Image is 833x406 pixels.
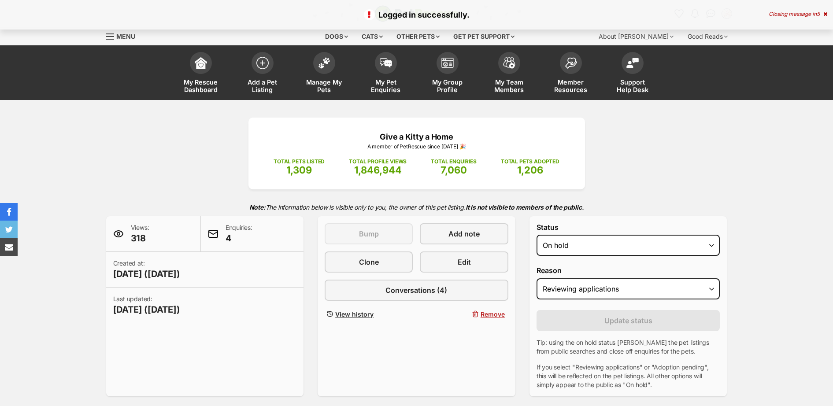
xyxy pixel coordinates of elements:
[113,268,180,280] span: [DATE] ([DATE])
[431,158,476,166] p: TOTAL ENQUIRIES
[318,57,330,69] img: manage-my-pets-icon-02211641906a0b7f246fdf0571729dbe1e7629f14944591b6c1af311fb30b64b.svg
[262,131,572,143] p: Give a Kitty a Home
[458,257,471,267] span: Edit
[417,48,478,100] a: My Group Profile
[489,78,529,93] span: My Team Members
[325,280,508,301] a: Conversations (4)
[226,232,252,244] span: 4
[681,28,734,45] div: Good Reads
[537,310,720,331] button: Update status
[613,78,652,93] span: Support Help Desk
[565,57,577,69] img: member-resources-icon-8e73f808a243e03378d46382f2149f9095a855e16c252ad45f914b54edf8863c.svg
[274,158,325,166] p: TOTAL PETS LISTED
[447,28,521,45] div: Get pet support
[195,57,207,69] img: dashboard-icon-eb2f2d2d3e046f16d808141f083e7271f6b2e854fb5c12c21221c1fb7104beca.svg
[592,28,680,45] div: About [PERSON_NAME]
[113,295,180,316] p: Last updated:
[517,164,543,176] span: 1,206
[441,58,454,68] img: group-profile-icon-3fa3cf56718a62981997c0bc7e787c4b2cf8bcc04b72c1350f741eb67cf2f40e.svg
[113,303,180,316] span: [DATE] ([DATE])
[481,310,505,319] span: Remove
[420,308,508,321] button: Remove
[602,48,663,100] a: Support Help Desk
[232,48,293,100] a: Add a Pet Listing
[769,11,827,17] div: Closing message in
[380,58,392,68] img: pet-enquiries-icon-7e3ad2cf08bfb03b45e93fb7055b45f3efa6380592205ae92323e6603595dc1f.svg
[448,229,480,239] span: Add note
[354,164,402,176] span: 1,846,944
[256,57,269,69] img: add-pet-listing-icon-0afa8454b4691262ce3f59096e99ab1cd57d4a30225e0717b998d2c9b9846f56.svg
[466,203,584,211] strong: It is not visible to members of the public.
[170,48,232,100] a: My Rescue Dashboard
[385,285,447,295] span: Conversations (4)
[537,223,720,231] label: Status
[420,223,508,244] a: Add note
[366,78,406,93] span: My Pet Enquiries
[319,28,354,45] div: Dogs
[325,308,413,321] a: View history
[503,57,515,69] img: team-members-icon-5396bd8760b3fe7c0b43da4ab00e1e3bb1a5d9ba89233759b79545d2d3fc5d0d.svg
[116,33,135,40] span: Menu
[420,251,508,273] a: Edit
[537,338,720,356] p: Tip: using the on hold status [PERSON_NAME] the pet listings from public searches and close off e...
[262,143,572,151] p: A member of PetRescue since [DATE] 🎉
[390,28,446,45] div: Other pets
[131,232,149,244] span: 318
[335,310,374,319] span: View history
[286,164,312,176] span: 1,309
[359,229,379,239] span: Bump
[349,158,407,166] p: TOTAL PROFILE VIEWS
[131,223,149,244] p: Views:
[226,223,252,244] p: Enquiries:
[9,9,824,21] p: Logged in successfully.
[817,11,820,17] span: 5
[355,28,389,45] div: Cats
[501,158,559,166] p: TOTAL PETS ADOPTED
[441,164,467,176] span: 7,060
[325,251,413,273] a: Clone
[359,257,379,267] span: Clone
[181,78,221,93] span: My Rescue Dashboard
[355,48,417,100] a: My Pet Enquiries
[551,78,591,93] span: Member Resources
[540,48,602,100] a: Member Resources
[293,48,355,100] a: Manage My Pets
[304,78,344,93] span: Manage My Pets
[106,28,141,44] a: Menu
[325,223,413,244] button: Bump
[243,78,282,93] span: Add a Pet Listing
[428,78,467,93] span: My Group Profile
[249,203,266,211] strong: Note:
[537,363,720,389] p: If you select "Reviewing applications" or "Adoption pending", this will be reflected on the pet l...
[604,315,652,326] span: Update status
[113,259,180,280] p: Created at:
[478,48,540,100] a: My Team Members
[626,58,639,68] img: help-desk-icon-fdf02630f3aa405de69fd3d07c3f3aa587a6932b1a1747fa1d2bba05be0121f9.svg
[537,266,720,274] label: Reason
[106,198,727,216] p: The information below is visible only to you, the owner of this pet listing.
